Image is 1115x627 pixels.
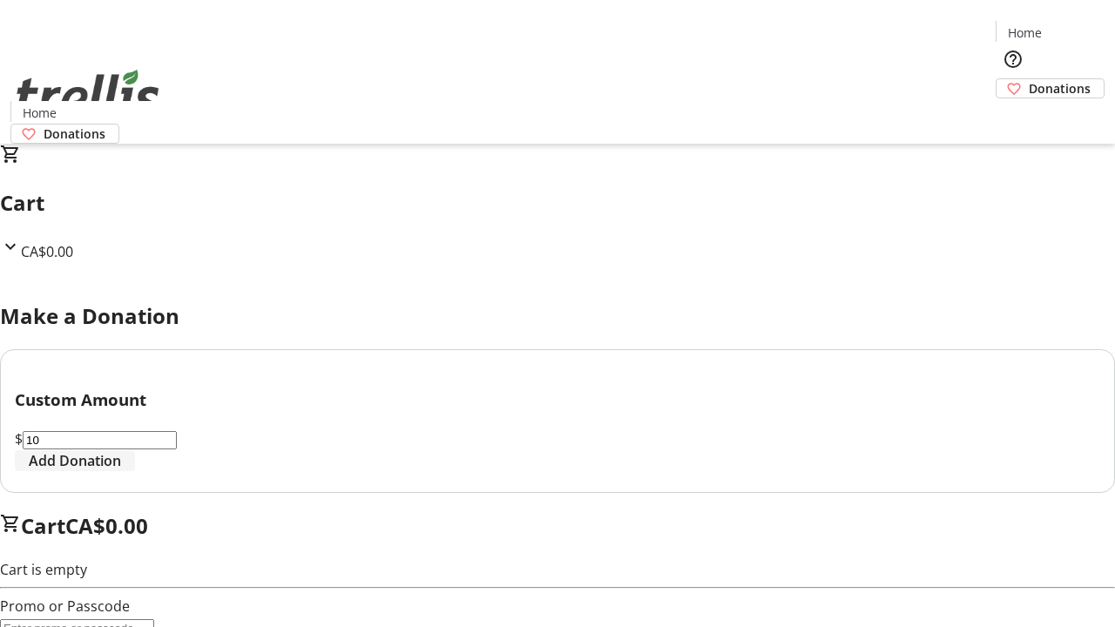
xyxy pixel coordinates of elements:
[15,429,23,448] span: $
[1008,24,1042,42] span: Home
[15,450,135,471] button: Add Donation
[21,242,73,261] span: CA$0.00
[23,431,177,449] input: Donation Amount
[15,388,1100,412] h3: Custom Amount
[10,124,119,144] a: Donations
[996,42,1031,77] button: Help
[23,104,57,122] span: Home
[996,78,1105,98] a: Donations
[997,24,1052,42] a: Home
[996,98,1031,133] button: Cart
[10,51,166,138] img: Orient E2E Organization 0iFQ4CTjzl's Logo
[65,511,148,540] span: CA$0.00
[1029,79,1091,98] span: Donations
[29,450,121,471] span: Add Donation
[44,125,105,143] span: Donations
[11,104,67,122] a: Home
